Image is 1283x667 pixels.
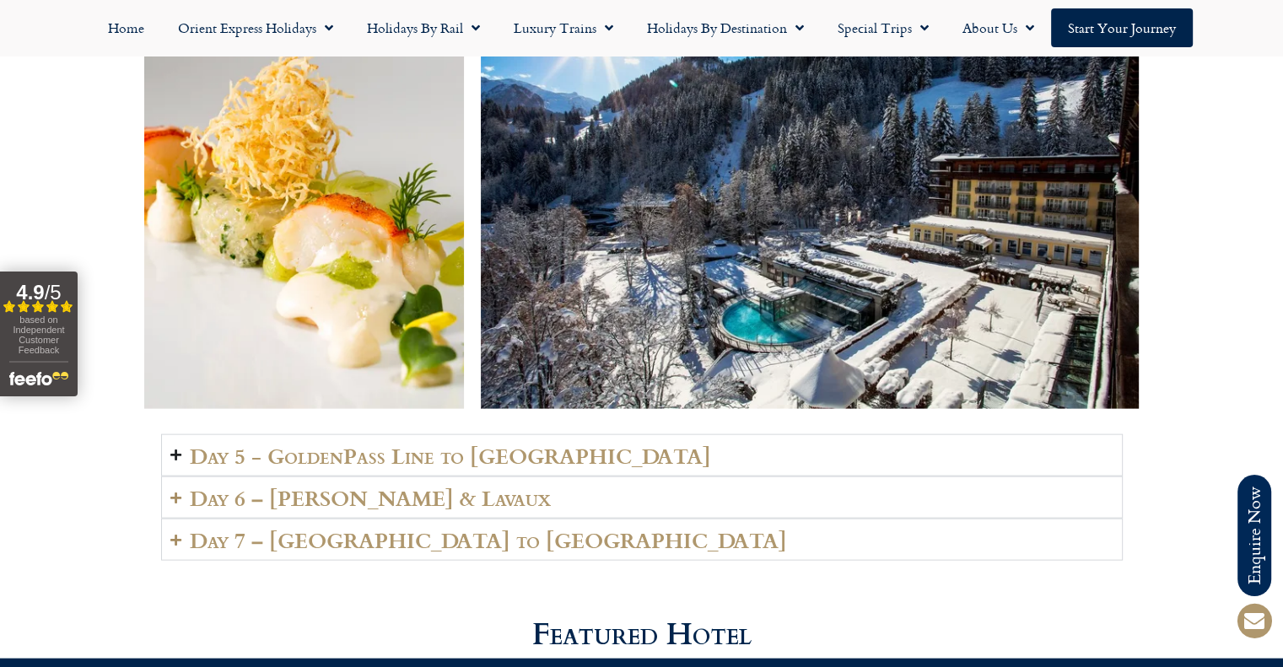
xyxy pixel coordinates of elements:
[161,519,1123,561] summary: Day 7 – [GEOGRAPHIC_DATA] to [GEOGRAPHIC_DATA]
[161,8,350,47] a: Orient Express Holidays
[350,8,497,47] a: Holidays by Rail
[190,444,711,467] h2: Day 5 - GoldenPass Line to [GEOGRAPHIC_DATA]
[946,8,1051,47] a: About Us
[532,620,752,650] h2: Featured Hotel
[161,434,1123,476] summary: Day 5 - GoldenPass Line to [GEOGRAPHIC_DATA]
[497,8,630,47] a: Luxury Trains
[821,8,946,47] a: Special Trips
[1051,8,1193,47] a: Start your Journey
[161,434,1123,561] div: Accordion. Open links with Enter or Space, close with Escape, and navigate with Arrow Keys
[91,8,161,47] a: Home
[190,486,551,509] h2: Day 6 – [PERSON_NAME] & Lavaux
[630,8,821,47] a: Holidays by Destination
[190,528,787,551] h2: Day 7 – [GEOGRAPHIC_DATA] to [GEOGRAPHIC_DATA]
[161,476,1123,519] summary: Day 6 – [PERSON_NAME] & Lavaux
[8,8,1275,47] nav: Menu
